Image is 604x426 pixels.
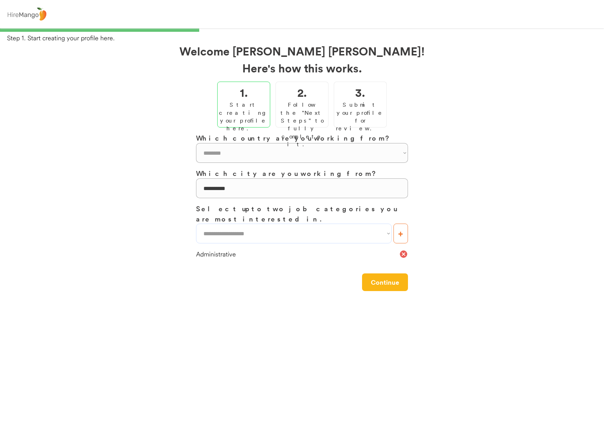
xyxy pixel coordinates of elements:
[362,273,408,291] button: Continue
[278,101,326,148] div: Follow the "Next Steps" to fully complete it.
[196,203,408,224] h3: Select up to two job categories you are most interested in.
[336,101,385,132] div: Submit your profile for review.
[196,133,408,143] h3: Which country are you working from?
[7,34,604,42] div: Step 1. Start creating your profile here.
[399,250,408,259] button: cancel
[393,224,408,243] button: +
[196,250,399,259] div: Administrative
[297,84,307,101] h2: 2.
[179,42,425,76] h2: Welcome [PERSON_NAME] [PERSON_NAME]! Here's how this works.
[1,28,603,32] div: 33%
[219,101,268,132] div: Start creating your profile here.
[196,168,408,178] h3: Which city are you working from?
[355,84,365,101] h2: 3.
[240,84,248,101] h2: 1.
[5,6,48,23] img: logo%20-%20hiremango%20gray.png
